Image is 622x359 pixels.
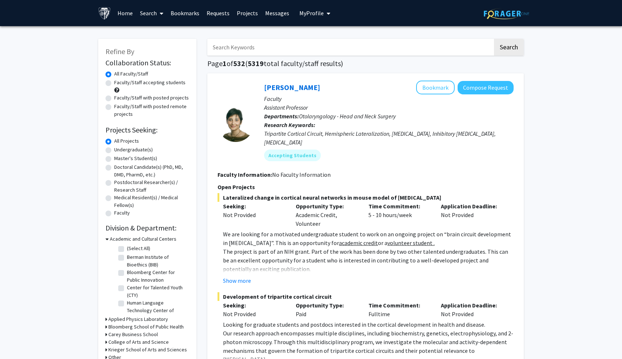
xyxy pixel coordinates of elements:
label: All Faculty/Staff [114,70,148,78]
div: Fulltime [363,301,436,318]
label: Doctoral Candidate(s) (PhD, MD, DMD, PharmD, etc.) [114,163,189,179]
h3: Krieger School of Arts and Sciences [108,346,187,354]
span: My Profile [299,9,324,17]
label: Faculty/Staff with posted projects [114,94,189,102]
img: Johns Hopkins University Logo [98,7,111,20]
span: Refine By [105,47,134,56]
h3: Carey Business School [108,331,158,338]
p: Time Commitment: [368,202,430,211]
u: academic credit [339,239,378,246]
button: Add Tara Deemyad to Bookmarks [416,81,455,94]
div: Not Provided [435,202,508,228]
label: Faculty [114,209,130,217]
div: Tripartite Cortical Circuit, Hemispheric Lateralization, [MEDICAL_DATA], Inhibitory [MEDICAL_DATA... [264,129,514,147]
div: Not Provided [435,301,508,318]
label: Master's Student(s) [114,155,157,162]
label: Postdoctoral Researcher(s) / Research Staff [114,179,189,194]
span: 532 [233,59,245,68]
div: Paid [290,301,363,318]
h2: Projects Seeking: [105,126,189,134]
label: Undergraduate(s) [114,146,153,154]
img: ForagerOne Logo [484,8,529,19]
div: Academic Credit, Volunteer [290,202,363,228]
p: Opportunity Type: [296,301,358,310]
h3: Academic and Cultural Centers [110,235,176,243]
label: Human Language Technology Center of Excellence (HLTCOE) [127,299,187,322]
p: Looking for graduate students and postdocs interested in the cortical development in health and d... [223,320,514,329]
label: Faculty/Staff accepting students [114,79,186,86]
label: Center for Talented Youth (CTY) [127,284,187,299]
h3: Applied Physics Laboratory [108,315,168,323]
div: Not Provided [223,211,285,219]
label: Berman Institute of Bioethics (BIB) [127,253,187,269]
label: All Projects [114,137,139,145]
p: Seeking: [223,301,285,310]
a: Search [136,0,167,26]
span: 5319 [248,59,264,68]
p: Faculty [264,94,514,103]
p: We are looking for a motivated undergraduate student to work on an ongoing project on “brain circ... [223,230,514,247]
label: Bloomberg Center for Public Innovation [127,269,187,284]
p: The project is part of an NIH grant. Part of the work has been done by two other talented undergr... [223,247,514,273]
span: 1 [223,59,227,68]
b: Research Keywords: [264,121,315,128]
button: Show more [223,276,251,285]
div: Not Provided [223,310,285,318]
button: Search [494,39,524,56]
p: Application Deadline: [441,301,503,310]
button: Compose Request to Tara Deemyad [458,81,514,94]
span: Lateralized change in cortical neural networks in mouse model of [MEDICAL_DATA] [218,193,514,202]
p: Assistant Professor [264,103,514,112]
p: Opportunity Type: [296,202,358,211]
b: Faculty Information: [218,171,272,178]
h2: Collaboration Status: [105,58,189,67]
span: No Faculty Information [272,171,331,178]
span: Otolaryngology - Head and Neck Surgery [299,113,396,120]
a: Projects [233,0,262,26]
h2: Division & Department: [105,224,189,232]
mat-chip: Accepting Students [264,150,321,161]
u: volunteer student . [387,239,435,246]
label: (Select All) [127,245,150,252]
p: Open Projects [218,183,514,191]
p: Seeking: [223,202,285,211]
input: Search Keywords [207,39,493,56]
label: Faculty/Staff with posted remote projects [114,103,189,118]
iframe: Chat [5,326,31,354]
a: Home [114,0,136,26]
a: Messages [262,0,293,26]
span: Development of tripartite cortical circuit [218,292,514,301]
p: Time Commitment: [368,301,430,310]
a: [PERSON_NAME] [264,83,320,92]
h3: Bloomberg School of Public Health [108,323,184,331]
h1: Page of ( total faculty/staff results) [207,59,524,68]
h3: College of Arts and Science [108,338,169,346]
b: Departments: [264,113,299,120]
label: Medical Resident(s) / Medical Fellow(s) [114,194,189,209]
p: Application Deadline: [441,202,503,211]
div: 5 - 10 hours/week [363,202,436,228]
a: Bookmarks [167,0,203,26]
a: Requests [203,0,233,26]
